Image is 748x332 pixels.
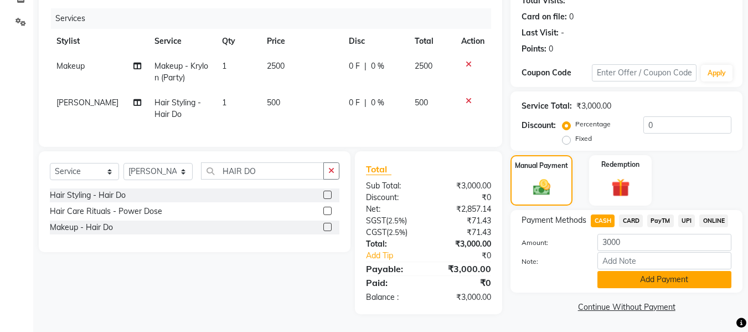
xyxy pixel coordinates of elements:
label: Amount: [513,238,589,248]
label: Fixed [575,134,592,144]
span: 2500 [415,61,432,71]
th: Service [148,29,215,54]
span: Makeup [56,61,85,71]
span: SGST [366,216,386,226]
div: ₹3,000.00 [429,180,499,192]
th: Action [455,29,491,54]
input: Enter Offer / Coupon Code [592,64,697,81]
span: 2500 [267,61,285,71]
div: Discount: [358,192,429,203]
span: 2.5% [388,216,405,225]
span: 0 % [371,97,384,109]
input: Add Note [597,252,731,269]
span: PayTM [647,214,674,227]
span: 500 [415,98,428,108]
span: | [364,97,367,109]
input: Amount [597,234,731,251]
div: ( ) [358,227,429,238]
span: 2.5% [389,228,405,237]
div: ₹0 [441,250,500,262]
th: Qty [215,29,260,54]
div: ₹71.43 [429,227,499,238]
span: 0 F [349,60,360,72]
span: 1 [222,98,226,108]
div: Last Visit: [522,27,559,39]
a: Add Tip [358,250,440,262]
div: - [561,27,564,39]
span: Makeup - Krylon (Party) [154,61,208,83]
button: Apply [701,65,732,81]
img: _gift.svg [606,176,636,199]
div: ₹0 [429,192,499,203]
div: Service Total: [522,100,572,112]
span: | [364,60,367,72]
div: Hair Care Rituals - Power Dose [50,206,162,217]
button: Add Payment [597,271,731,288]
label: Manual Payment [515,161,568,171]
th: Stylist [50,29,148,54]
span: 500 [267,98,280,108]
span: ONLINE [699,214,728,227]
div: ₹3,000.00 [429,262,499,275]
span: CGST [366,227,386,237]
div: Makeup - Hair Do [50,222,113,233]
span: UPI [678,214,695,227]
label: Redemption [601,160,639,170]
div: 0 [549,43,553,55]
span: 1 [222,61,226,71]
span: 0 % [371,60,384,72]
th: Disc [342,29,408,54]
label: Percentage [575,119,611,129]
div: Points: [522,43,546,55]
div: ₹2,857.14 [429,203,499,215]
a: Continue Without Payment [513,302,740,313]
div: ₹71.43 [429,215,499,227]
div: Paid: [358,276,429,289]
span: Total [366,164,391,175]
input: Search or Scan [201,162,324,180]
span: CARD [619,214,643,227]
div: Services [51,8,499,29]
label: Note: [513,257,589,267]
img: _cash.svg [528,177,556,197]
span: CASH [591,214,615,227]
div: Coupon Code [522,67,591,79]
div: Total: [358,238,429,250]
span: Hair Styling - Hair Do [154,98,201,119]
div: Balance : [358,292,429,303]
div: Net: [358,203,429,215]
span: Payment Methods [522,214,586,226]
div: Discount: [522,120,556,131]
div: ₹3,000.00 [429,238,499,250]
div: 0 [569,11,574,23]
th: Price [260,29,342,54]
div: ₹3,000.00 [429,292,499,303]
div: Hair Styling - Hair Do [50,190,126,201]
div: Sub Total: [358,180,429,192]
th: Total [408,29,455,54]
div: ( ) [358,215,429,227]
span: [PERSON_NAME] [56,98,118,108]
span: 0 F [349,97,360,109]
div: Card on file: [522,11,567,23]
div: ₹0 [429,276,499,289]
div: ₹3,000.00 [576,100,611,112]
div: Payable: [358,262,429,275]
